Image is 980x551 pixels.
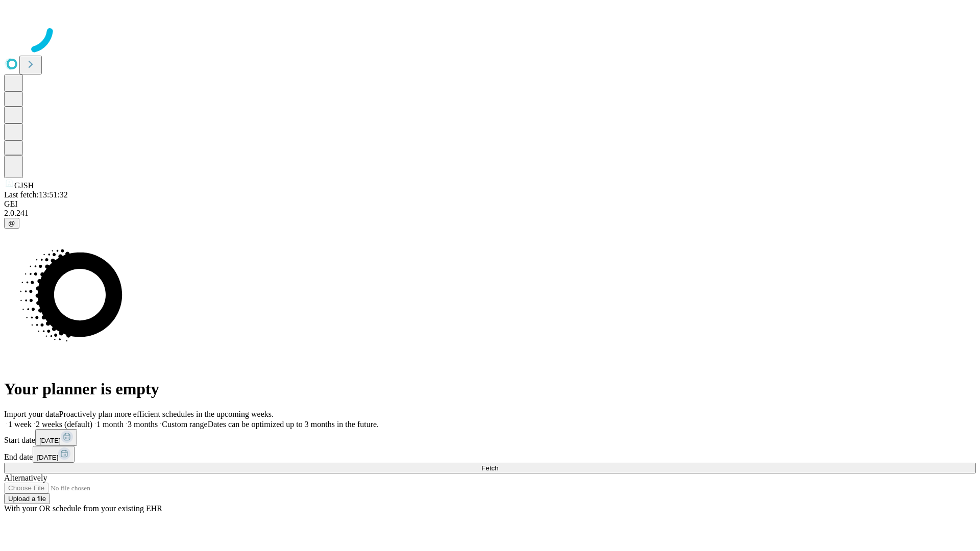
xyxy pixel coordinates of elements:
[96,420,124,429] span: 1 month
[35,429,77,446] button: [DATE]
[481,464,498,472] span: Fetch
[8,420,32,429] span: 1 week
[4,446,976,463] div: End date
[4,463,976,473] button: Fetch
[33,446,75,463] button: [DATE]
[59,410,274,418] span: Proactively plan more efficient schedules in the upcoming weeks.
[208,420,379,429] span: Dates can be optimized up to 3 months in the future.
[39,437,61,444] span: [DATE]
[4,504,162,513] span: With your OR schedule from your existing EHR
[4,218,19,229] button: @
[4,199,976,209] div: GEI
[8,219,15,227] span: @
[162,420,207,429] span: Custom range
[4,209,976,218] div: 2.0.241
[4,493,50,504] button: Upload a file
[4,190,68,199] span: Last fetch: 13:51:32
[4,473,47,482] span: Alternatively
[14,181,34,190] span: GJSH
[4,429,976,446] div: Start date
[128,420,158,429] span: 3 months
[4,380,976,398] h1: Your planner is empty
[37,454,58,461] span: [DATE]
[36,420,92,429] span: 2 weeks (default)
[4,410,59,418] span: Import your data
